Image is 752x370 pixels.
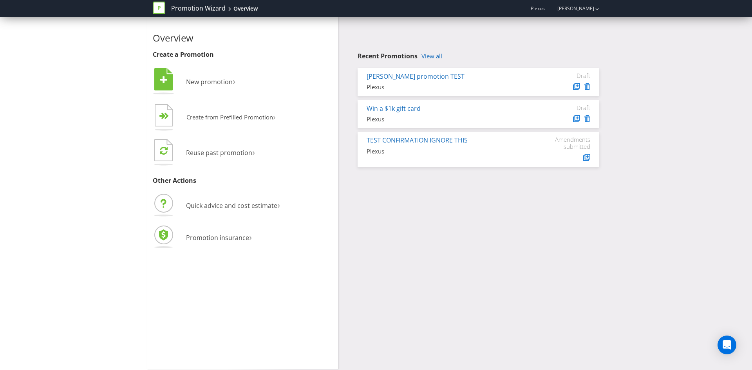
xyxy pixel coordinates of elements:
[421,53,442,60] a: View all
[171,4,226,13] a: Promotion Wizard
[367,104,421,113] a: Win a $1k gift card
[550,5,594,12] a: [PERSON_NAME]
[186,201,277,210] span: Quick advice and cost estimate
[233,5,258,13] div: Overview
[718,336,736,354] div: Open Intercom Messenger
[252,145,255,158] span: ›
[153,33,332,43] h2: Overview
[186,148,252,157] span: Reuse past promotion
[543,104,590,111] div: Draft
[367,115,531,123] div: Plexus
[358,52,418,60] span: Recent Promotions
[367,83,531,91] div: Plexus
[153,102,276,134] button: Create from Prefilled Promotion›
[153,51,332,58] h3: Create a Promotion
[367,72,465,81] a: [PERSON_NAME] promotion TEST
[367,147,531,155] div: Plexus
[249,230,252,243] span: ›
[277,198,280,211] span: ›
[531,5,545,12] span: Plexus
[160,76,167,84] tspan: 
[160,146,168,155] tspan: 
[153,233,252,242] a: Promotion insurance›
[164,112,169,120] tspan: 
[153,177,332,184] h3: Other Actions
[186,113,273,121] span: Create from Prefilled Promotion
[186,233,249,242] span: Promotion insurance
[233,74,235,87] span: ›
[186,78,233,86] span: New promotion
[543,72,590,79] div: Draft
[153,201,280,210] a: Quick advice and cost estimate›
[273,110,276,123] span: ›
[543,136,590,150] div: Amendments submitted
[367,136,468,144] a: TEST CONFIRMATION IGNORE THIS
